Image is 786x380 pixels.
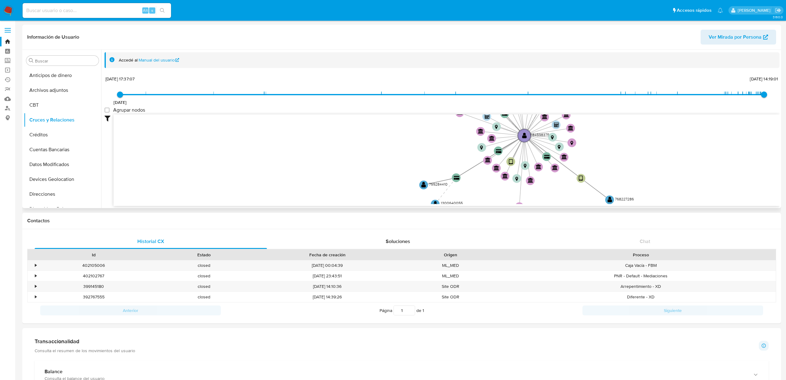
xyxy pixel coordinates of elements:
[677,7,711,14] span: Accesos rápidos
[35,294,37,300] div: •
[457,110,463,115] text: 
[496,149,501,153] text: 
[423,307,424,314] span: 1
[544,155,550,159] text: 
[156,6,169,15] button: search-icon
[24,142,101,157] button: Cuentas Bancarias
[24,202,101,216] button: Dispositivos Point
[506,271,776,281] div: PNR - Default - Mediaciones
[400,252,501,258] div: Origen
[149,281,259,292] div: closed
[558,144,561,149] text: 
[509,159,513,165] text: 
[24,113,101,127] button: Cruces y Relaciones
[485,114,490,119] text: 
[24,98,101,113] button: CBT
[38,271,149,281] div: 402102767
[489,136,495,141] text: 
[495,124,498,129] text: 
[35,284,37,289] div: •
[24,127,101,142] button: Créditos
[640,238,650,245] span: Chat
[454,176,459,180] text: 
[542,114,548,119] text: 
[38,260,149,271] div: 402105006
[582,305,763,315] button: Siguiente
[24,157,101,172] button: Datos Modificados
[24,172,101,187] button: Devices Geolocation
[259,281,395,292] div: [DATE] 14:10:36
[35,263,37,268] div: •
[750,76,778,82] span: [DATE] 14:19:01
[24,68,101,83] button: Anticipos de dinero
[530,132,549,137] text: 1184598375
[485,158,491,163] text: 
[105,108,110,113] input: Agrupar nodos
[27,218,776,224] h1: Contactos
[515,176,518,181] text: 
[528,178,533,183] text: 
[143,7,148,13] span: Alt
[259,292,395,302] div: [DATE] 14:39:26
[579,176,583,182] text: 
[113,107,145,113] span: Agrupar nodos
[395,281,506,292] div: Site ODR
[536,164,541,169] text: 
[494,165,499,170] text: 
[564,112,569,117] text: 
[421,182,426,188] text: 
[40,305,221,315] button: Anterior
[433,201,438,207] text: 
[395,271,506,281] div: ML_MED
[149,260,259,271] div: closed
[43,252,144,258] div: Id
[524,163,526,168] text: 
[552,165,558,170] text: 
[701,30,776,45] button: Ver Mirada por Persona
[718,8,723,13] a: Notificaciones
[502,173,508,178] text: 
[35,58,96,64] input: Buscar
[568,126,573,130] text: 
[395,292,506,302] div: Site ODR
[554,122,559,127] text: 
[709,30,762,45] span: Ver Mirada por Persona
[114,99,127,105] span: [DATE]
[608,197,612,203] text: 
[522,133,527,139] text: 
[738,7,773,13] p: marianathalie.grajeda@mercadolibre.com.mx
[259,271,395,281] div: [DATE] 23:43:51
[149,292,259,302] div: closed
[395,260,506,271] div: ML_MED
[24,187,101,202] button: Direcciones
[506,281,776,292] div: Arrepentimiento - XD
[151,7,153,13] span: s
[478,129,483,134] text: 
[137,238,164,245] span: Historial CX
[153,252,255,258] div: Estado
[119,57,138,63] span: Accedé al
[441,201,463,206] text: 1300640055
[24,83,101,98] button: Archivos adjuntos
[29,58,34,63] button: Buscar
[480,145,483,150] text: 
[38,281,149,292] div: 399145180
[105,76,135,82] span: [DATE] 17:37:07
[264,252,391,258] div: Fecha de creación
[615,196,634,202] text: 768227286
[502,112,508,116] text: 
[38,292,149,302] div: 392767555
[139,57,179,63] a: Manual del usuario
[386,238,410,245] span: Soluciones
[506,260,776,271] div: Caja Vacía - FBM
[517,204,522,209] text: 
[380,305,424,315] span: Página de
[510,252,771,258] div: Proceso
[551,135,554,140] text: 
[775,7,781,14] a: Salir
[570,140,573,145] text: 
[27,34,79,40] h1: Información de Usuario
[23,6,171,15] input: Buscar usuario o caso...
[35,273,37,279] div: •
[149,271,259,281] div: closed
